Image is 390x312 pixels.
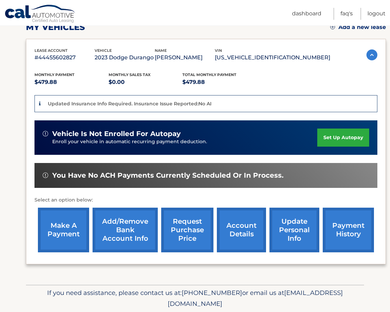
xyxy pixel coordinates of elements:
img: accordion-active.svg [366,49,377,60]
a: Cal Automotive [4,4,76,24]
a: make a payment [38,208,89,252]
span: vehicle is not enrolled for autopay [52,130,181,138]
p: 2023 Dodge Durango [95,53,155,62]
p: If you need assistance, please contact us at: or email us at [30,287,360,309]
span: name [155,48,167,53]
a: Dashboard [292,8,321,20]
a: Add/Remove bank account info [93,208,158,252]
p: [PERSON_NAME] [155,53,215,62]
a: Add a new lease [330,24,386,31]
span: Monthly sales Tax [109,72,151,77]
a: set up autopay [317,129,369,147]
p: [US_VEHICLE_IDENTIFICATION_NUMBER] [215,53,330,62]
span: vehicle [95,48,112,53]
a: account details [217,208,266,252]
p: Updated Insurance Info Required. Insurance Issue Reported:No AI [48,101,211,107]
p: Enroll your vehicle in automatic recurring payment deduction. [52,138,317,146]
span: [PHONE_NUMBER] [182,289,242,297]
h2: my vehicles [26,22,85,32]
img: add.svg [330,25,335,29]
a: FAQ's [340,8,353,20]
a: Logout [367,8,386,20]
p: #44455602827 [34,53,95,62]
span: lease account [34,48,68,53]
p: $479.88 [34,77,109,87]
a: request purchase price [161,208,213,252]
p: $0.00 [109,77,183,87]
img: alert-white.svg [43,173,48,178]
img: alert-white.svg [43,131,48,136]
a: update personal info [269,208,319,252]
a: payment history [323,208,374,252]
span: vin [215,48,222,53]
span: You have no ACH payments currently scheduled or in process. [52,171,283,180]
span: Monthly Payment [34,72,74,77]
span: Total Monthly Payment [182,72,236,77]
p: $479.88 [182,77,256,87]
p: Select an option below: [34,196,377,204]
